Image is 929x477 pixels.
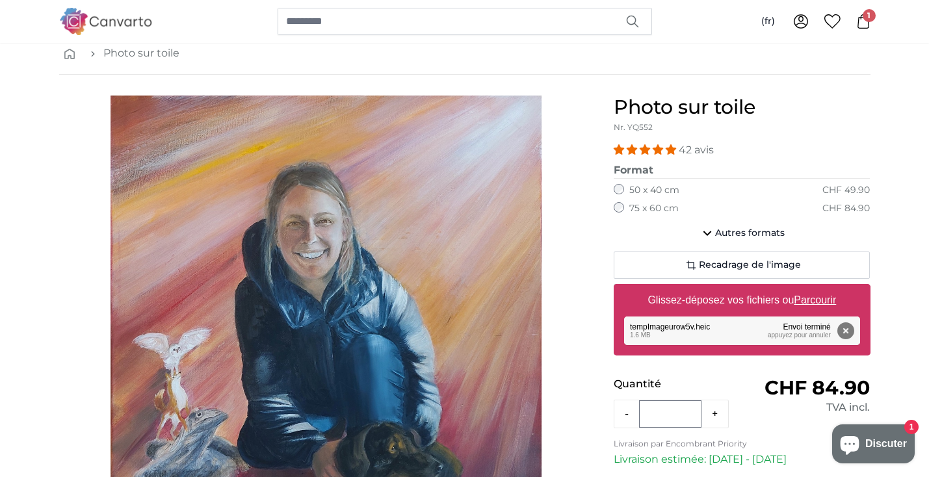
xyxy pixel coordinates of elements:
button: Recadrage de l'image [614,251,870,279]
button: Autres formats [614,220,870,246]
p: Livraison estimée: [DATE] - [DATE] [614,452,870,467]
span: Nr. YQ552 [614,122,653,132]
div: CHF 84.90 [822,202,870,215]
legend: Format [614,162,870,179]
nav: breadcrumbs [59,32,870,75]
div: CHF 49.90 [822,184,870,197]
p: Quantité [614,376,742,392]
button: + [701,401,728,427]
button: - [614,401,639,427]
span: 4.98 stars [614,144,679,156]
button: (fr) [751,10,785,33]
img: Canvarto [59,8,153,34]
span: 1 [863,9,876,22]
span: Autres formats [715,227,785,240]
span: 42 avis [679,144,714,156]
inbox-online-store-chat: Chat de la boutique en ligne Shopify [828,424,919,467]
u: Parcourir [794,294,836,305]
span: CHF 84.90 [765,376,870,400]
label: Glissez-déposez vos fichiers ou [642,287,841,313]
span: Recadrage de l'image [699,259,801,272]
a: Photo sur toile [103,45,179,61]
label: 50 x 40 cm [629,184,679,197]
label: 75 x 60 cm [629,202,679,215]
h1: Photo sur toile [614,96,870,119]
div: TVA incl. [742,400,870,415]
p: Livraison par Encombrant Priority [614,439,870,449]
